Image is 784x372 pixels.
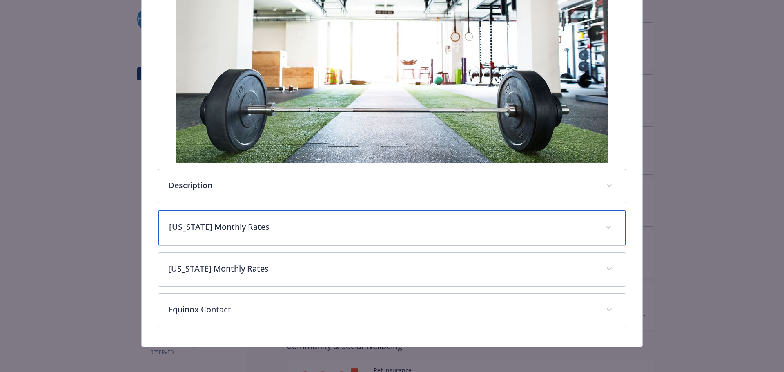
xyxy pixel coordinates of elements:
p: [US_STATE] Monthly Rates [169,221,596,233]
div: Description [158,169,626,203]
p: Equinox Contact [168,303,597,316]
p: [US_STATE] Monthly Rates [168,263,597,275]
div: Equinox Contact [158,294,626,327]
div: [US_STATE] Monthly Rates [158,253,626,286]
p: Description [168,179,597,192]
div: [US_STATE] Monthly Rates [158,210,626,245]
